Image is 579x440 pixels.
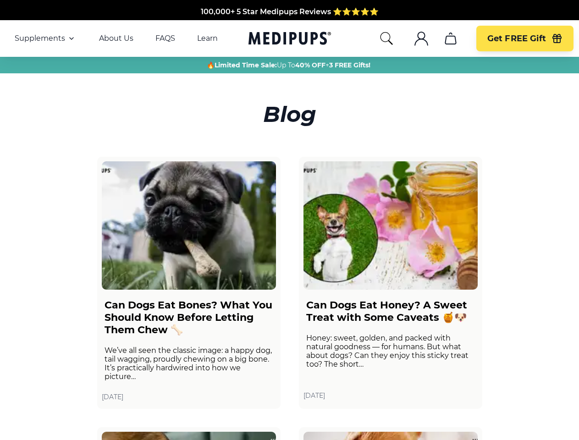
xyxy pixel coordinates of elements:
button: Supplements [15,33,77,44]
a: Learn [197,34,218,43]
button: Get FREE Gift [476,26,573,51]
span: Supplements [15,34,65,43]
span: 🔥 Up To + [207,60,370,70]
button: account [410,27,432,49]
button: search [379,31,394,46]
h2: Can Dogs Eat Honey? A Sweet Treat with Some Caveats 🍯🐶 [306,299,475,324]
button: cart [440,27,462,49]
span: 100,000+ 5 Star Medipups Reviews ⭐️⭐️⭐️⭐️⭐️ [201,6,379,15]
img: Dog with honey [303,161,478,290]
span: [DATE] [303,391,478,400]
h2: Can Dogs Eat Bones? What You Should Know Before Letting Them Chew 🦴 [105,299,273,336]
a: Can Dogs Eat Bones? What You Should Know Before Letting Them Chew 🦴We’ve all seen the classic ima... [97,157,281,409]
p: We’ve all seen the classic image: a happy dog, tail wagging, proudly chewing on a big bone. It’s ... [105,346,273,381]
img: Dog with bones [102,161,276,290]
a: FAQS [155,34,175,43]
a: Medipups [248,30,331,49]
a: About Us [99,34,133,43]
span: Get FREE Gift [487,33,546,44]
h3: Blog [32,101,547,127]
a: Can Dogs Eat Honey? A Sweet Treat with Some Caveats 🍯🐶Honey: sweet, golden, and packed with natur... [299,157,482,409]
p: Honey: sweet, golden, and packed with natural goodness — for humans. But what about dogs? Can the... [306,334,475,368]
span: Made In The [GEOGRAPHIC_DATA] from domestic & globally sourced ingredients [137,17,442,26]
span: [DATE] [102,393,276,401]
